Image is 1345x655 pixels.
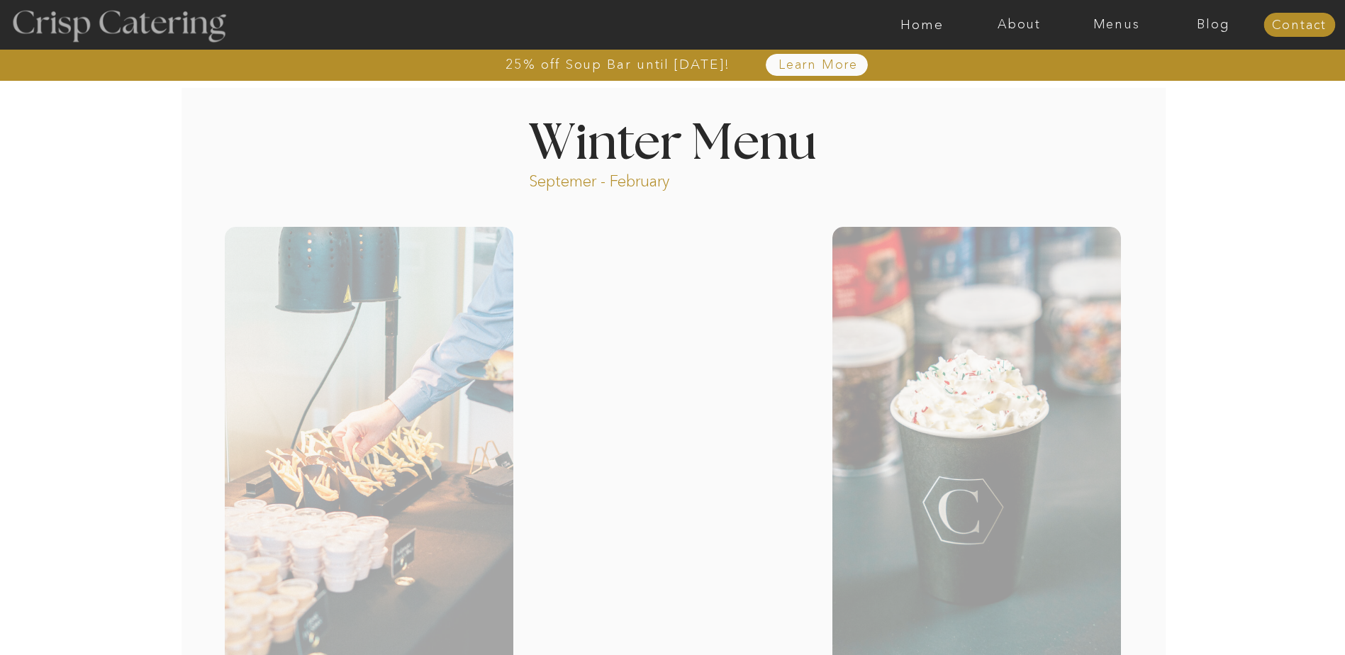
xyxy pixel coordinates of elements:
p: Septemer - February [529,171,724,187]
a: About [971,18,1068,32]
a: Blog [1165,18,1262,32]
a: Contact [1263,18,1335,33]
a: Home [874,18,971,32]
h1: Winter Menu [476,119,870,161]
a: 25% off Soup Bar until [DATE]! [454,57,781,72]
a: Menus [1068,18,1165,32]
a: Learn More [746,58,891,72]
